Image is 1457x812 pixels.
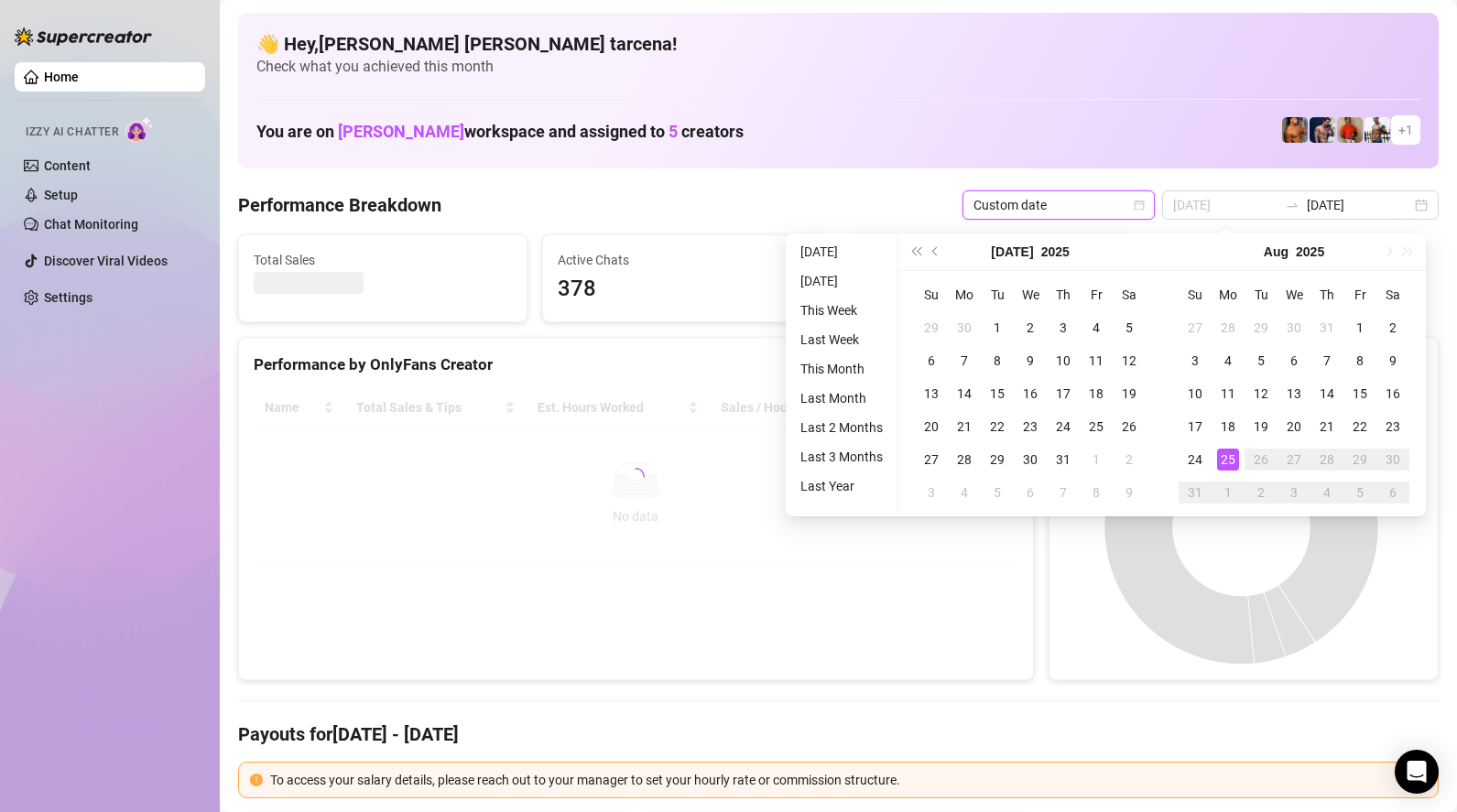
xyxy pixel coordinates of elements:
span: Total Sales [254,250,512,270]
td: 2025-08-16 [1376,377,1409,410]
div: 28 [1217,317,1239,339]
li: [DATE] [793,270,890,292]
td: 2025-08-25 [1212,443,1245,476]
td: 2025-08-31 [1179,476,1212,509]
div: 12 [1250,383,1272,405]
td: 2025-08-27 [1278,443,1310,476]
div: 11 [1085,350,1107,372]
li: Last 2 Months [793,417,890,438]
td: 2025-07-24 [1047,410,1080,443]
span: exclamation-circle [250,774,263,786]
td: 2025-07-28 [1212,311,1245,344]
img: Justin [1337,117,1363,143]
h4: Payouts for [DATE] - [DATE] [238,721,1439,747]
span: 378 [558,272,816,307]
div: 30 [1283,317,1305,339]
div: 3 [1283,482,1305,503]
h4: Performance Breakdown [238,192,441,218]
td: 2025-08-14 [1310,377,1343,410]
td: 2025-08-05 [981,476,1014,509]
td: 2025-07-04 [1080,311,1113,344]
td: 2025-07-13 [915,377,948,410]
div: 13 [1283,383,1305,405]
td: 2025-07-01 [981,311,1014,344]
td: 2025-08-07 [1310,344,1343,377]
td: 2025-09-04 [1310,476,1343,509]
div: 31 [1052,449,1074,471]
div: 12 [1118,350,1140,372]
span: loading [624,465,648,490]
button: Choose a year [1041,233,1070,270]
div: 1 [1349,317,1371,339]
td: 2025-09-05 [1343,476,1376,509]
div: 16 [1019,383,1041,405]
th: Fr [1080,278,1113,311]
td: 2025-07-19 [1113,377,1146,410]
td: 2025-08-08 [1343,344,1376,377]
td: 2025-07-15 [981,377,1014,410]
th: Th [1310,278,1343,311]
div: 5 [1250,350,1272,372]
img: AI Chatter [125,116,154,143]
a: Chat Monitoring [44,217,138,232]
td: 2025-07-18 [1080,377,1113,410]
td: 2025-08-11 [1212,377,1245,410]
td: 2025-07-22 [981,410,1014,443]
td: 2025-07-14 [948,377,981,410]
div: 14 [953,383,975,405]
td: 2025-08-23 [1376,410,1409,443]
div: 6 [920,350,942,372]
div: 3 [920,482,942,503]
td: 2025-07-29 [981,443,1014,476]
div: 27 [920,449,942,471]
td: 2025-08-28 [1310,443,1343,476]
img: logo-BBDzfeDw.svg [15,27,152,46]
td: 2025-08-06 [1278,344,1310,377]
div: 5 [1349,482,1371,503]
span: Active Chats [558,250,816,270]
th: Sa [1113,278,1146,311]
div: 2 [1019,317,1041,339]
td: 2025-07-23 [1014,410,1047,443]
td: 2025-08-06 [1014,476,1047,509]
div: 19 [1118,383,1140,405]
li: This Month [793,358,890,380]
li: This Week [793,299,890,321]
div: 27 [1283,449,1305,471]
td: 2025-08-12 [1245,377,1278,410]
td: 2025-07-10 [1047,344,1080,377]
div: 14 [1316,383,1338,405]
div: 1 [1217,482,1239,503]
div: 7 [1316,350,1338,372]
td: 2025-07-08 [981,344,1014,377]
div: 10 [1052,350,1074,372]
div: 10 [1184,383,1206,405]
td: 2025-09-03 [1278,476,1310,509]
li: [DATE] [793,241,890,263]
li: Last Month [793,387,890,409]
td: 2025-08-17 [1179,410,1212,443]
button: Last year (Control + left) [906,233,926,270]
div: 17 [1184,416,1206,438]
div: 29 [1349,449,1371,471]
td: 2025-07-02 [1014,311,1047,344]
div: 7 [953,350,975,372]
div: Open Intercom Messenger [1395,750,1439,794]
td: 2025-08-08 [1080,476,1113,509]
td: 2025-08-01 [1343,311,1376,344]
td: 2025-07-05 [1113,311,1146,344]
td: 2025-07-20 [915,410,948,443]
td: 2025-08-04 [1212,344,1245,377]
th: Sa [1376,278,1409,311]
button: Choose a month [991,233,1033,270]
div: 5 [1118,317,1140,339]
td: 2025-07-07 [948,344,981,377]
div: 29 [986,449,1008,471]
td: 2025-08-09 [1113,476,1146,509]
img: JUSTIN [1365,117,1390,143]
td: 2025-08-20 [1278,410,1310,443]
td: 2025-07-26 [1113,410,1146,443]
td: 2025-07-31 [1047,443,1080,476]
h1: You are on workspace and assigned to creators [256,122,744,142]
div: 17 [1052,383,1074,405]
